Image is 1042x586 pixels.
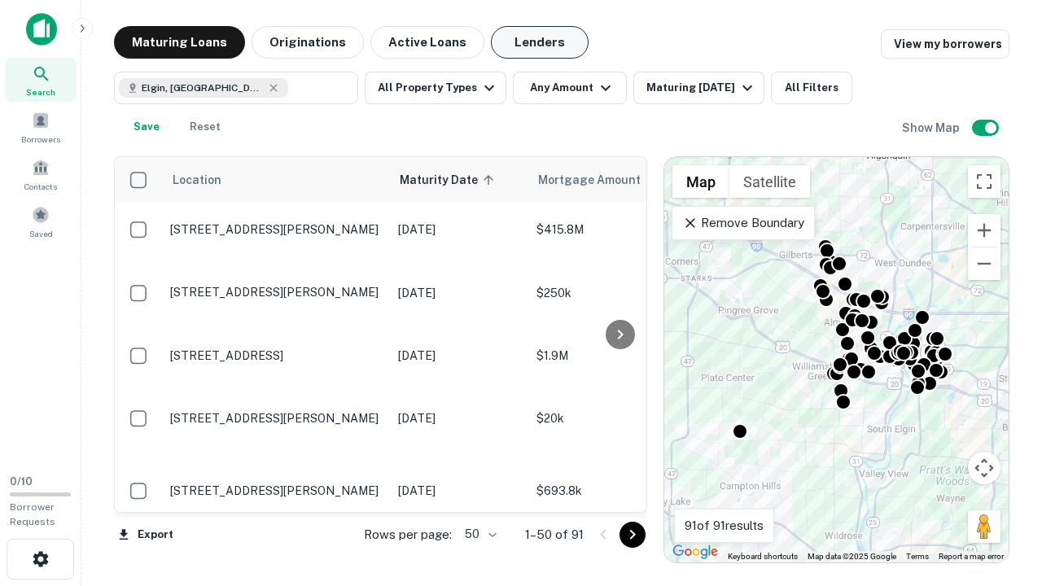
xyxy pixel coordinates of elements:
p: $20k [536,409,699,427]
p: [STREET_ADDRESS][PERSON_NAME] [170,222,382,237]
p: [DATE] [398,221,520,238]
iframe: Chat Widget [961,456,1042,534]
p: Remove Boundary [682,213,803,233]
a: Open this area in Google Maps (opens a new window) [668,541,722,562]
p: [STREET_ADDRESS][PERSON_NAME] [170,483,382,498]
button: Zoom in [968,214,1000,247]
button: All Filters [771,72,852,104]
span: Elgin, [GEOGRAPHIC_DATA], [GEOGRAPHIC_DATA] [142,81,264,95]
button: Export [114,523,177,547]
span: Search [26,85,55,98]
p: [DATE] [398,284,520,302]
p: $415.8M [536,221,699,238]
h6: Show Map [902,119,962,137]
a: View my borrowers [881,29,1009,59]
button: All Property Types [365,72,506,104]
p: Rows per page: [364,525,452,544]
div: 0 0 [664,157,1009,562]
p: [STREET_ADDRESS][PERSON_NAME] [170,411,382,426]
div: Maturing [DATE] [646,78,757,98]
th: Location [162,157,390,203]
th: Mortgage Amount [528,157,707,203]
button: Lenders [491,26,589,59]
p: $250k [536,284,699,302]
span: Borrowers [21,133,60,146]
span: Maturity Date [400,170,499,190]
button: Reset [179,111,231,143]
span: 0 / 10 [10,475,33,488]
a: Search [5,58,77,102]
th: Maturity Date [390,157,528,203]
span: Map data ©2025 Google [808,552,896,561]
button: Any Amount [513,72,627,104]
button: Maturing Loans [114,26,245,59]
img: Google [668,541,722,562]
p: [DATE] [398,347,520,365]
span: Mortgage Amount [538,170,662,190]
button: Save your search to get updates of matches that match your search criteria. [120,111,173,143]
button: Originations [252,26,364,59]
p: [STREET_ADDRESS] [170,348,382,363]
p: [DATE] [398,482,520,500]
button: Maturing [DATE] [633,72,764,104]
span: Borrower Requests [10,501,55,527]
a: Borrowers [5,105,77,149]
button: Show street map [672,165,729,198]
button: Map camera controls [968,452,1000,484]
button: Active Loans [370,26,484,59]
div: 50 [458,523,499,546]
p: 1–50 of 91 [525,525,584,544]
button: Zoom out [968,247,1000,280]
p: 91 of 91 results [685,516,764,536]
img: capitalize-icon.png [26,13,57,46]
a: Saved [5,199,77,243]
button: Toggle fullscreen view [968,165,1000,198]
button: Show satellite imagery [729,165,810,198]
button: Keyboard shortcuts [728,551,798,562]
a: Terms [906,552,929,561]
span: Location [172,170,221,190]
p: [DATE] [398,409,520,427]
p: [STREET_ADDRESS][PERSON_NAME] [170,285,382,300]
span: Saved [29,227,53,240]
a: Report a map error [939,552,1004,561]
button: Go to next page [620,522,646,548]
a: Contacts [5,152,77,196]
p: $1.9M [536,347,699,365]
span: Contacts [24,180,57,193]
p: $693.8k [536,482,699,500]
